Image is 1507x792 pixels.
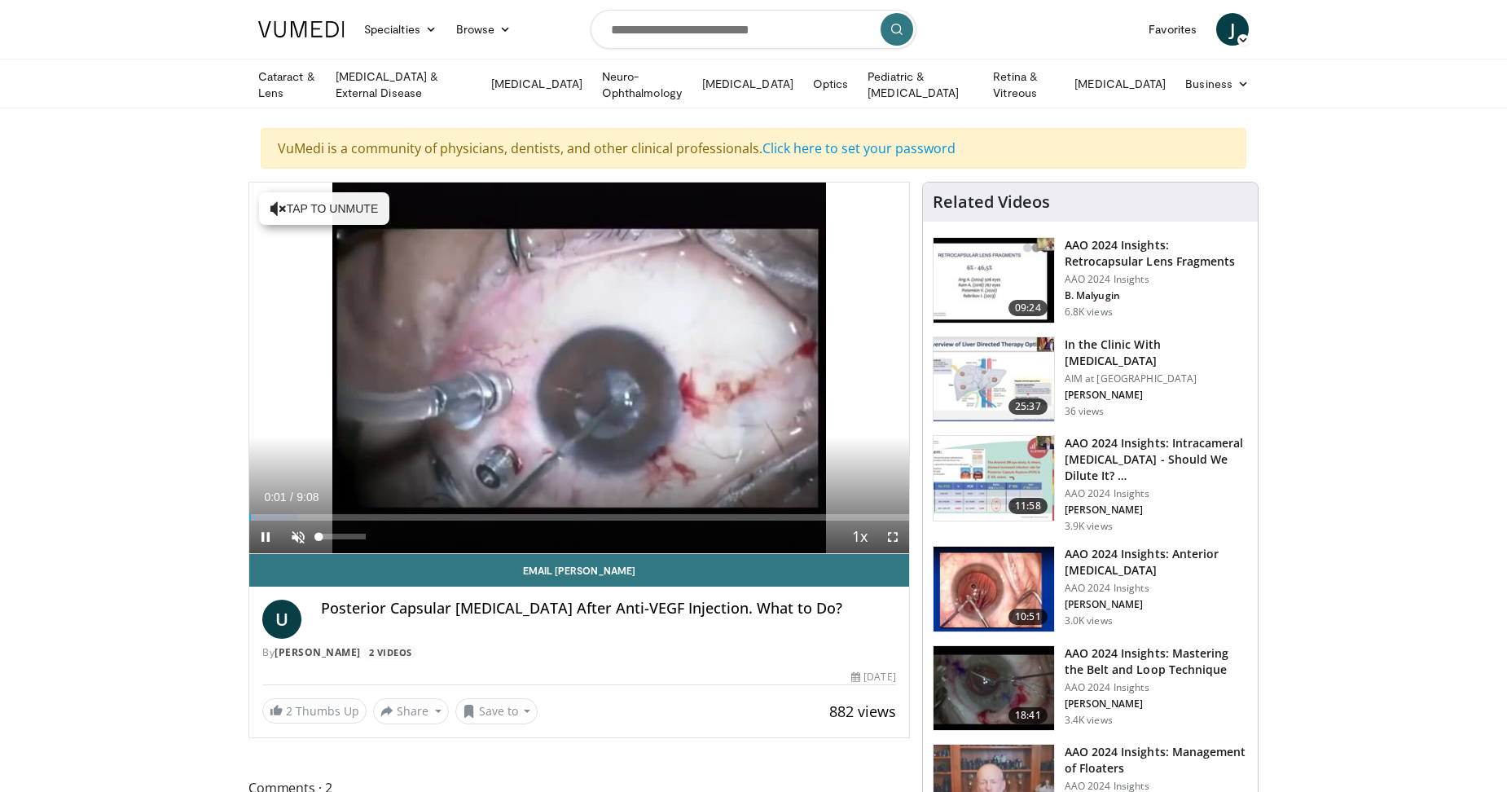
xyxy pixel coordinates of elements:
[258,21,345,37] img: VuMedi Logo
[983,68,1065,101] a: Retina & Vitreous
[1065,681,1248,694] p: AAO 2024 Insights
[934,547,1054,631] img: fd942f01-32bb-45af-b226-b96b538a46e6.150x105_q85_crop-smart_upscale.jpg
[1065,697,1248,711] p: [PERSON_NAME]
[363,645,417,659] a: 2 Videos
[262,600,301,639] a: U
[282,521,314,553] button: Unmute
[692,68,803,100] a: [MEDICAL_DATA]
[354,13,446,46] a: Specialties
[1065,582,1248,595] p: AAO 2024 Insights
[1065,289,1248,302] p: B. Malyugin
[1065,598,1248,611] p: [PERSON_NAME]
[844,521,877,553] button: Playback Rate
[249,514,909,521] div: Progress Bar
[851,670,895,684] div: [DATE]
[297,491,319,504] span: 9:08
[326,68,481,101] a: [MEDICAL_DATA] & External Disease
[321,600,896,618] h4: Posterior Capsular [MEDICAL_DATA] After Anti-VEGF Injection. What to Do?
[1065,237,1248,270] h3: AAO 2024 Insights: Retrocapsular Lens Fragments
[1065,614,1113,627] p: 3.0K views
[762,139,956,157] a: Click here to set your password
[481,68,592,100] a: [MEDICAL_DATA]
[933,546,1248,632] a: 10:51 AAO 2024 Insights: Anterior [MEDICAL_DATA] AAO 2024 Insights [PERSON_NAME] 3.0K views
[446,13,521,46] a: Browse
[1065,68,1175,100] a: [MEDICAL_DATA]
[1175,68,1259,100] a: Business
[803,68,858,100] a: Optics
[373,698,449,724] button: Share
[1008,707,1048,724] span: 18:41
[1065,337,1248,369] h3: In the Clinic With [MEDICAL_DATA]
[933,237,1248,323] a: 09:24 AAO 2024 Insights: Retrocapsular Lens Fragments AAO 2024 Insights B. Malyugin 6.8K views
[933,192,1050,212] h4: Related Videos
[1065,744,1248,777] h3: AAO 2024 Insights: Management of Floaters
[1139,13,1206,46] a: Favorites
[829,702,896,721] span: 882 views
[1065,389,1248,402] p: [PERSON_NAME]
[934,238,1054,323] img: 01f52a5c-6a53-4eb2-8a1d-dad0d168ea80.150x105_q85_crop-smart_upscale.jpg
[1065,435,1248,484] h3: AAO 2024 Insights: Intracameral [MEDICAL_DATA] - Should We Dilute It? …
[1008,498,1048,514] span: 11:58
[248,68,326,101] a: Cataract & Lens
[262,698,367,724] a: 2 Thumbs Up
[249,554,909,587] a: Email [PERSON_NAME]
[261,128,1246,169] div: VuMedi is a community of physicians, dentists, and other clinical professionals.
[262,645,896,660] div: By
[934,436,1054,521] img: de733f49-b136-4bdc-9e00-4021288efeb7.150x105_q85_crop-smart_upscale.jpg
[1065,487,1248,500] p: AAO 2024 Insights
[1065,504,1248,517] p: [PERSON_NAME]
[1065,405,1105,418] p: 36 views
[933,645,1248,732] a: 18:41 AAO 2024 Insights: Mastering the Belt and Loop Technique AAO 2024 Insights [PERSON_NAME] 3....
[249,183,909,554] video-js: Video Player
[1065,372,1248,385] p: AIM at [GEOGRAPHIC_DATA]
[877,521,909,553] button: Fullscreen
[591,10,916,49] input: Search topics, interventions
[1065,714,1113,727] p: 3.4K views
[1065,273,1248,286] p: AAO 2024 Insights
[290,491,293,504] span: /
[1008,300,1048,316] span: 09:24
[1065,546,1248,579] h3: AAO 2024 Insights: Anterior [MEDICAL_DATA]
[259,192,389,225] button: Tap to unmute
[455,698,538,724] button: Save to
[934,337,1054,422] img: 79b7ca61-ab04-43f8-89ee-10b6a48a0462.150x105_q85_crop-smart_upscale.jpg
[1216,13,1249,46] a: J
[1065,520,1113,533] p: 3.9K views
[1065,306,1113,319] p: 6.8K views
[933,435,1248,533] a: 11:58 AAO 2024 Insights: Intracameral [MEDICAL_DATA] - Should We Dilute It? … AAO 2024 Insights [...
[1008,398,1048,415] span: 25:37
[858,68,983,101] a: Pediatric & [MEDICAL_DATA]
[264,491,286,504] span: 0:01
[319,534,365,539] div: Volume Level
[249,521,282,553] button: Pause
[933,337,1248,423] a: 25:37 In the Clinic With [MEDICAL_DATA] AIM at [GEOGRAPHIC_DATA] [PERSON_NAME] 36 views
[592,68,692,101] a: Neuro-Ophthalmology
[934,646,1054,731] img: 22a3a3a3-03de-4b31-bd81-a17540334f4a.150x105_q85_crop-smart_upscale.jpg
[1008,609,1048,625] span: 10:51
[275,645,361,659] a: [PERSON_NAME]
[1065,645,1248,678] h3: AAO 2024 Insights: Mastering the Belt and Loop Technique
[286,703,292,719] span: 2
